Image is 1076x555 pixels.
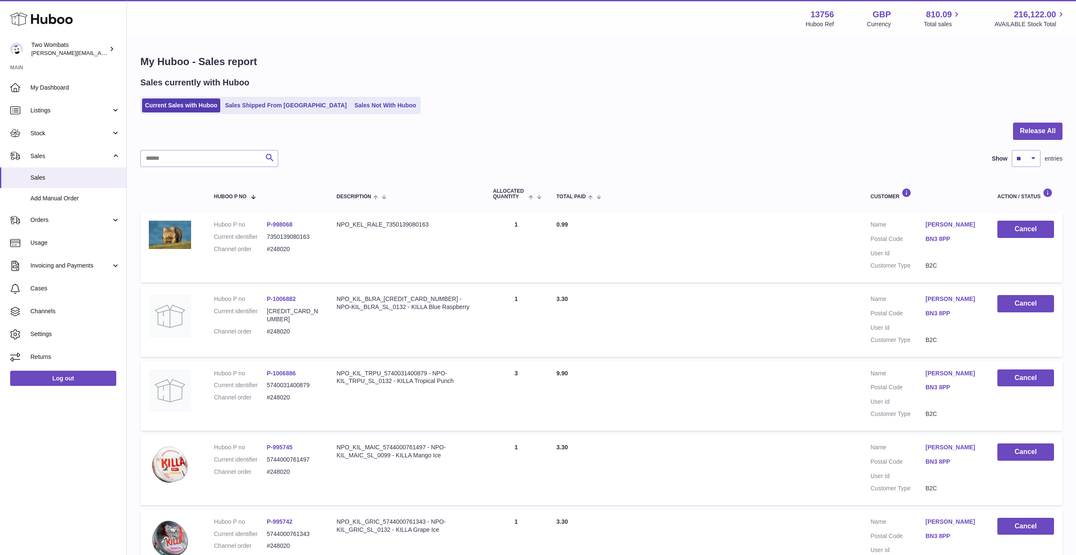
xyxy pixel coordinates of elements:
a: P-1006882 [267,295,296,302]
div: Currency [867,20,891,28]
img: no-photo.jpg [149,295,191,337]
dt: Huboo P no [214,295,267,303]
dd: B2C [925,336,980,344]
dt: Postal Code [871,383,925,394]
dt: Name [871,443,925,454]
dt: User Id [871,472,925,480]
a: [PERSON_NAME] [925,369,980,377]
span: 3.30 [556,444,568,451]
div: NPO_KIL_MAIC_5744000761497 - NPO-KIL_MAIC_SL_0099 - KILLA Mango Ice [337,443,476,459]
button: Cancel [997,221,1054,238]
strong: 13756 [810,9,834,20]
dt: Customer Type [871,484,925,492]
a: [PERSON_NAME] [925,295,980,303]
img: alan@twowombats.com [10,43,23,55]
dt: User Id [871,398,925,406]
dt: User Id [871,546,925,554]
span: ALLOCATED Quantity [493,189,526,200]
span: 3.30 [556,295,568,302]
span: Cases [30,284,120,293]
dt: Postal Code [871,235,925,245]
a: P-1006886 [267,370,296,377]
dt: User Id [871,324,925,332]
dd: B2C [925,484,980,492]
div: Huboo Ref [806,20,834,28]
span: Stock [30,129,111,137]
dt: Name [871,369,925,380]
a: 216,122.00 AVAILABLE Stock Total [994,9,1066,28]
strong: GBP [873,9,891,20]
button: Cancel [997,295,1054,312]
a: P-998068 [267,221,293,228]
dt: Channel order [214,328,267,336]
dt: Channel order [214,245,267,253]
span: Total sales [924,20,961,28]
span: My Dashboard [30,84,120,92]
dt: Huboo P no [214,518,267,526]
div: Two Wombats [31,41,107,57]
span: Channels [30,307,120,315]
span: 810.09 [926,9,952,20]
dd: #248020 [267,394,320,402]
dt: Postal Code [871,458,925,468]
span: 9.90 [556,370,568,377]
dt: Channel order [214,542,267,550]
div: Customer [871,188,980,200]
dd: #248020 [267,328,320,336]
dd: 7350139080163 [267,233,320,241]
a: Current Sales with Huboo [142,98,220,112]
dt: Huboo P no [214,369,267,377]
td: 3 [485,361,548,431]
span: Usage [30,239,120,247]
a: BN3 8PP [925,309,980,317]
dd: B2C [925,410,980,418]
span: Add Manual Order [30,194,120,202]
span: AVAILABLE Stock Total [994,20,1066,28]
a: [PERSON_NAME] [925,518,980,526]
span: Sales [30,152,111,160]
dt: Postal Code [871,532,925,542]
dd: #248020 [267,245,320,253]
dd: #248020 [267,468,320,476]
span: [PERSON_NAME][EMAIL_ADDRESS][DOMAIN_NAME] [31,49,170,56]
dt: Customer Type [871,410,925,418]
img: no-photo.jpg [149,369,191,412]
dd: 5740031400879 [267,381,320,389]
dt: Huboo P no [214,443,267,451]
dt: Postal Code [871,309,925,320]
td: 1 [485,435,548,505]
dt: Current identifier [214,530,267,538]
div: NPO_KIL_GRIC_5744000761343 - NPO-KIL_GRIC_SL_0132 - KILLA Grape Ice [337,518,476,534]
span: Sales [30,174,120,182]
a: [PERSON_NAME] [925,443,980,451]
dt: Current identifier [214,233,267,241]
a: P-995742 [267,518,293,525]
td: 1 [485,287,548,357]
dt: Current identifier [214,307,267,323]
dt: Huboo P no [214,221,267,229]
dd: B2C [925,262,980,270]
a: BN3 8PP [925,458,980,466]
dd: #248020 [267,542,320,550]
button: Release All [1013,123,1062,140]
dt: Customer Type [871,262,925,270]
a: Sales Shipped From [GEOGRAPHIC_DATA] [222,98,350,112]
div: Action / Status [997,188,1054,200]
div: NPO_KEL_RALE_7350139080163 [337,221,476,229]
dt: Channel order [214,394,267,402]
dd: 5744000761497 [267,456,320,464]
button: Cancel [997,369,1054,387]
span: Invoicing and Payments [30,262,111,270]
dd: 5744000761343 [267,530,320,538]
img: shutterstock_1125465338.jpg [149,221,191,249]
a: BN3 8PP [925,235,980,243]
dt: Name [871,295,925,305]
dt: Name [871,518,925,528]
a: Log out [10,371,116,386]
h2: Sales currently with Huboo [140,77,249,88]
a: Sales Not With Huboo [351,98,419,112]
span: Returns [30,353,120,361]
span: 3.30 [556,518,568,525]
span: Orders [30,216,111,224]
dd: [CREDIT_CARD_NUMBER] [267,307,320,323]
